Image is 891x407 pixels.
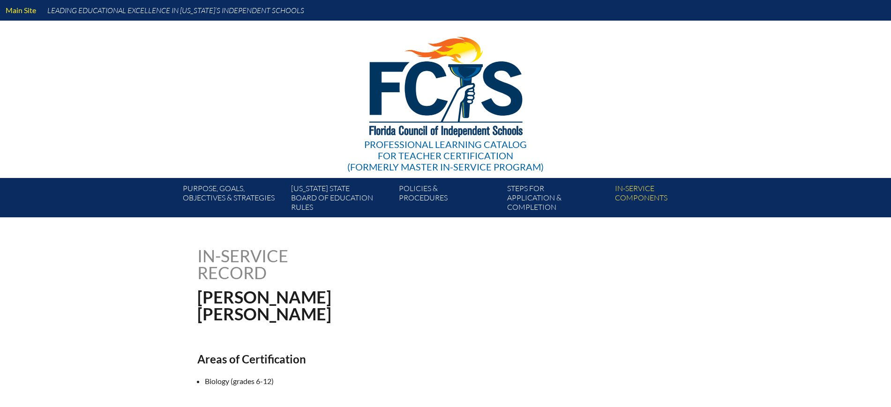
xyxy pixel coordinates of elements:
img: FCISlogo221.eps [349,21,542,148]
a: [US_STATE] StateBoard of Education rules [287,182,395,217]
a: Steps forapplication & completion [503,182,611,217]
a: Purpose, goals,objectives & strategies [179,182,287,217]
h1: In-service record [197,247,386,281]
a: Policies &Procedures [395,182,503,217]
h1: [PERSON_NAME] [PERSON_NAME] [197,289,505,322]
a: In-servicecomponents [611,182,719,217]
div: Professional Learning Catalog (formerly Master In-service Program) [347,139,544,172]
h2: Areas of Certification [197,352,527,366]
span: for Teacher Certification [378,150,513,161]
a: Professional Learning Catalog for Teacher Certification(formerly Master In-service Program) [344,19,547,174]
li: Biology (grades 6-12) [205,375,535,387]
a: Main Site [2,4,40,16]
